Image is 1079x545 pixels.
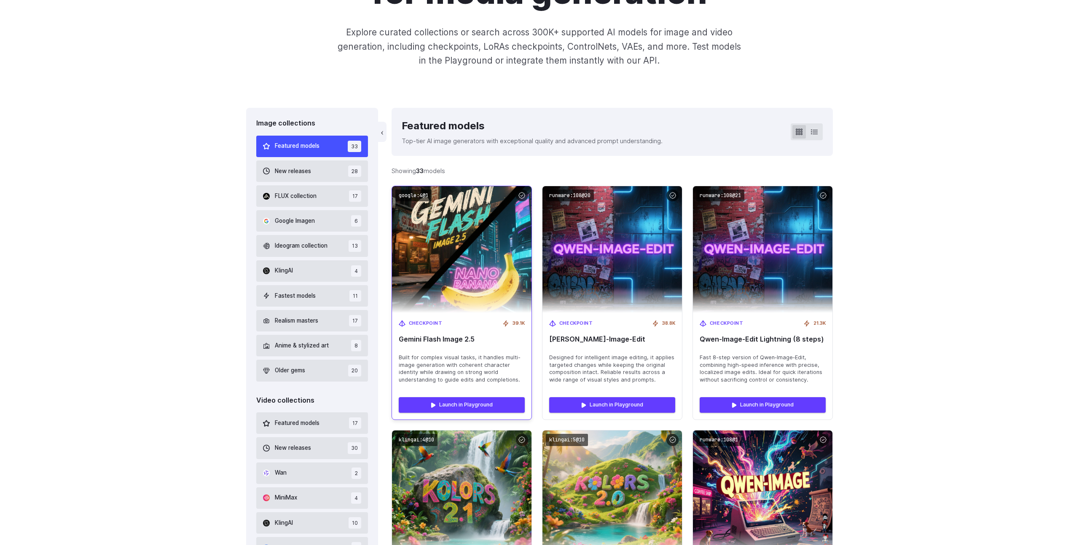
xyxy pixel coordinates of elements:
[256,118,368,129] div: Image collections
[275,419,319,428] span: Featured models
[256,360,368,381] button: Older gems 20
[348,365,361,376] span: 20
[275,468,287,478] span: Wan
[542,186,682,313] img: Qwen‑Image‑Edit
[256,512,368,534] button: KlingAI 10
[275,443,311,453] span: New releases
[256,335,368,356] button: Anime & stylized art 8
[349,417,361,429] span: 17
[349,240,361,251] span: 13
[351,265,361,277] span: 4
[256,437,368,459] button: New releases 30
[399,335,525,343] span: Gemini Flash Image 2.5
[275,266,293,275] span: KlingAI
[352,468,361,479] span: 2
[351,492,361,504] span: 4
[256,487,368,509] button: MiniMax 4
[696,434,741,446] code: runware:108@1
[348,166,361,177] span: 28
[256,395,368,406] div: Video collections
[275,366,305,375] span: Older gems
[256,285,368,307] button: Fastest models 11
[700,335,826,343] span: Qwen‑Image‑Edit Lightning (8 steps)
[546,190,594,202] code: runware:108@20
[549,354,675,384] span: Designed for intelligent image editing, it applies targeted changes while keeping the original co...
[395,434,438,446] code: klingai:4@10
[256,235,368,256] button: Ideogram collection 13
[399,354,525,384] span: Built for complex visual tasks, it handles multi-image generation with coherent character identit...
[402,118,663,134] div: Featured models
[256,136,368,157] button: Featured models 33
[700,397,826,412] a: Launch in Playground
[256,462,368,484] button: Wan 2
[256,310,368,331] button: Realism masters 17
[275,291,316,301] span: Fastest models
[275,192,317,201] span: FLUX collection
[275,142,319,151] span: Featured models
[275,518,293,528] span: KlingAI
[351,340,361,351] span: 8
[399,397,525,412] a: Launch in Playground
[256,412,368,434] button: Featured models 17
[349,315,361,326] span: 17
[275,216,315,226] span: Google Imagen
[256,260,368,282] button: KlingAI 4
[275,241,327,251] span: Ideogram collection
[349,190,361,202] span: 17
[696,190,744,202] code: runware:108@21
[378,122,387,142] button: ‹
[348,141,361,152] span: 33
[256,185,368,207] button: FLUX collection 17
[275,316,318,326] span: Realism masters
[549,397,675,412] a: Launch in Playground
[513,320,525,327] span: 39.1K
[256,210,368,232] button: Google Imagen 6
[385,180,538,319] img: Gemini Flash Image 2.5
[395,190,432,202] code: google:4@1
[710,320,743,327] span: Checkpoint
[392,166,445,176] div: Showing models
[349,517,361,529] span: 10
[256,160,368,182] button: New releases 28
[693,186,832,313] img: Qwen‑Image‑Edit Lightning (8 steps)
[546,434,588,446] code: klingai:5@10
[662,320,675,327] span: 38.8K
[275,341,329,350] span: Anime & stylized art
[351,215,361,227] span: 6
[700,354,826,384] span: Fast 8-step version of Qwen‑Image‑Edit, combining high-speed inference with precise, localized im...
[559,320,593,327] span: Checkpoint
[349,290,361,302] span: 11
[275,167,311,176] span: New releases
[402,136,663,146] p: Top-tier AI image generators with exceptional quality and advanced prompt understanding.
[549,335,675,343] span: [PERSON_NAME]‑Image‑Edit
[275,493,297,502] span: MiniMax
[348,442,361,454] span: 30
[416,167,424,174] strong: 33
[409,320,443,327] span: Checkpoint
[334,25,745,67] p: Explore curated collections or search across 300K+ supported AI models for image and video genera...
[813,320,826,327] span: 21.3K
